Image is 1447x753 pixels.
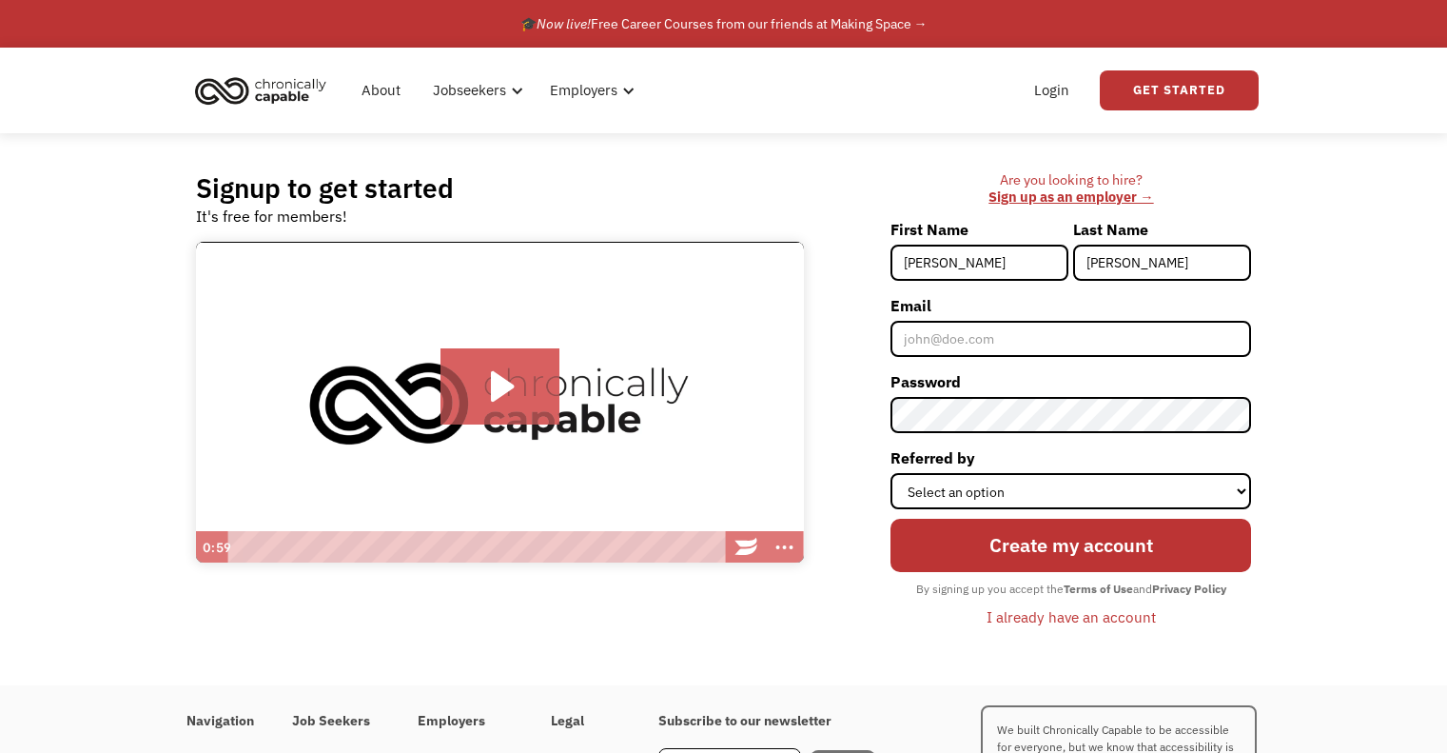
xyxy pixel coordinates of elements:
div: I already have an account [987,605,1156,628]
div: Jobseekers [421,60,529,121]
input: john@doe.com [890,321,1251,357]
div: By signing up you accept the and [907,577,1236,602]
h4: Employers [418,713,513,730]
input: Mitchell [1073,245,1251,281]
a: I already have an account [972,601,1170,633]
div: It's free for members! [196,205,347,228]
a: Sign up as an employer → [988,188,1153,206]
h4: Job Seekers [292,713,380,730]
input: Joni [890,245,1068,281]
h4: Subscribe to our newsletter [658,713,875,730]
label: Email [890,290,1251,321]
a: Get Started [1100,70,1259,110]
div: Playbar [237,531,718,564]
strong: Terms of Use [1064,582,1133,596]
label: First Name [890,214,1068,245]
div: Employers [550,79,617,102]
div: Employers [538,60,640,121]
h4: Navigation [186,713,254,730]
label: Referred by [890,443,1251,473]
img: Introducing Chronically Capable [196,242,804,564]
a: Wistia Logo -- Learn More [728,531,766,564]
img: Chronically Capable logo [189,69,332,111]
input: Create my account [890,519,1251,572]
h2: Signup to get started [196,171,454,205]
h4: Legal [551,713,620,730]
div: Jobseekers [433,79,506,102]
strong: Privacy Policy [1152,582,1226,596]
label: Last Name [1073,214,1251,245]
a: Login [1023,60,1081,121]
form: Member-Signup-Form [890,214,1251,633]
div: 🎓 Free Career Courses from our friends at Making Space → [520,12,928,35]
a: About [350,60,412,121]
em: Now live! [537,15,591,32]
div: Are you looking to hire? ‍ [890,171,1251,207]
label: Password [890,367,1251,397]
button: Play Video: Introducing Chronically Capable [440,348,559,425]
button: Show more buttons [766,531,804,564]
a: home [189,69,341,111]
